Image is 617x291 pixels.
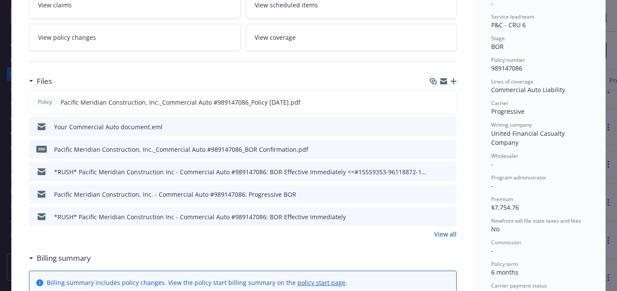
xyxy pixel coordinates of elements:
[491,64,522,72] span: 989147086
[432,145,438,154] button: download file
[54,122,163,131] div: Your Commercial Auto document.eml
[445,167,453,176] button: preview file
[491,195,513,203] span: Premium
[491,42,504,51] span: BOR
[37,76,52,87] h3: Files
[491,174,547,181] span: Program administrator
[491,13,534,20] span: Service lead team
[491,160,493,168] span: -
[432,122,438,131] button: download file
[36,98,54,106] span: Policy
[445,145,453,154] button: preview file
[38,33,96,42] span: View policy changes
[491,35,505,42] span: Stage
[38,0,72,10] span: View claims
[491,268,518,276] span: 6 months
[47,278,347,287] div: Billing summary includes policy changes. View the policy start billing summary on the .
[54,212,346,221] div: *RUSH* Pacific Meridian Construction Inc - Commercial Auto #989147086: BOR Effective Immediately
[491,78,534,85] span: Lines of coverage
[491,85,588,94] div: Commercial Auto Liability
[491,203,519,211] span: $7,754.76
[491,107,524,115] span: Progressive
[445,212,453,221] button: preview file
[432,167,438,176] button: download file
[491,282,547,289] span: Carrier payment status
[29,253,91,264] div: Billing summary
[491,225,499,233] span: No
[246,24,457,51] a: View coverage
[29,24,240,51] a: View policy changes
[432,212,438,221] button: download file
[445,190,453,199] button: preview file
[445,98,453,107] button: preview file
[36,146,47,152] span: pdf
[37,253,91,264] h3: Billing summary
[491,152,518,160] span: Wholesaler
[491,217,581,224] span: Newfront will file state taxes and fees
[434,230,457,239] a: View all
[491,260,518,268] span: Policy term
[491,246,493,255] span: -
[54,167,428,176] div: *RUSH* Pacific Meridian Construction Inc - Commercial Auto #989147086: BOR Effective Immediately ...
[491,129,566,147] span: United Financial Casualty Company
[491,56,525,64] span: Policy number
[255,33,296,42] span: View coverage
[491,121,532,128] span: Writing company
[255,0,318,10] span: View scheduled items
[491,239,521,246] span: Commission
[431,98,438,107] button: download file
[491,99,508,107] span: Carrier
[491,182,493,190] span: -
[445,122,453,131] button: preview file
[61,98,301,107] span: Pacific Meridian Construction, Inc._Commercial Auto #989147086_Policy [DATE].pdf
[297,278,345,287] a: policy start page
[491,21,526,29] span: P&C - CRU 6
[29,76,52,87] div: Files
[54,145,308,154] div: Pacific Meridian Construction, Inc._Commercial Auto #989147086_BOR Confirmation.pdf
[54,190,296,199] div: Pacific Meridian Construction, Inc. - Commercial Auto #989147086: Progressive BOR
[432,190,438,199] button: download file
